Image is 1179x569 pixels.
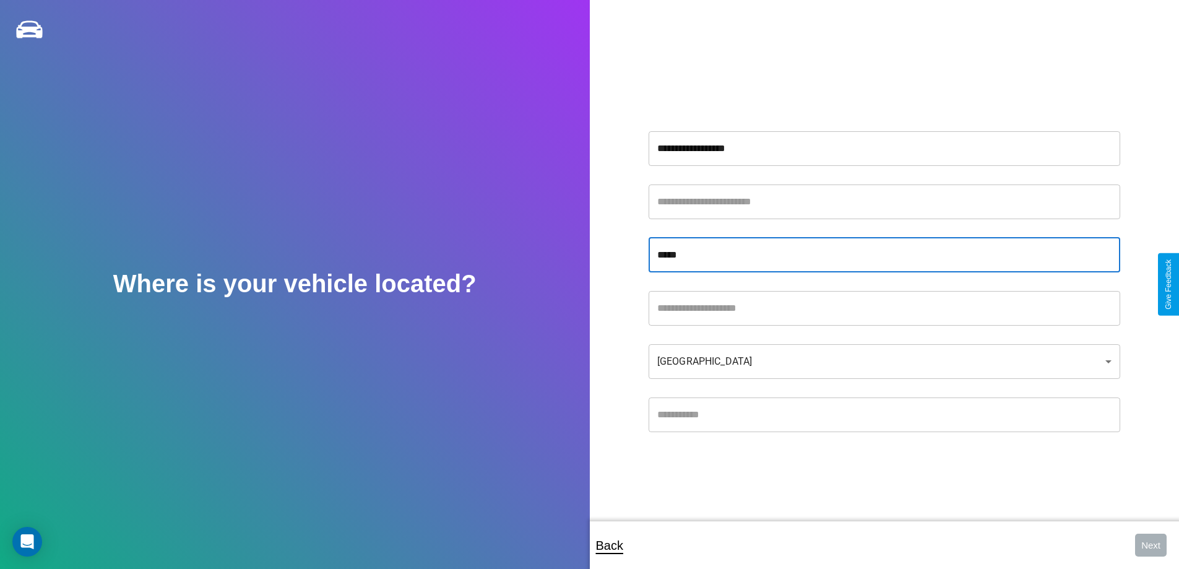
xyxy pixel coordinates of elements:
div: Give Feedback [1164,259,1173,310]
div: [GEOGRAPHIC_DATA] [649,344,1120,379]
p: Back [596,534,623,557]
button: Next [1135,534,1167,557]
h2: Where is your vehicle located? [113,270,477,298]
div: Open Intercom Messenger [12,527,42,557]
